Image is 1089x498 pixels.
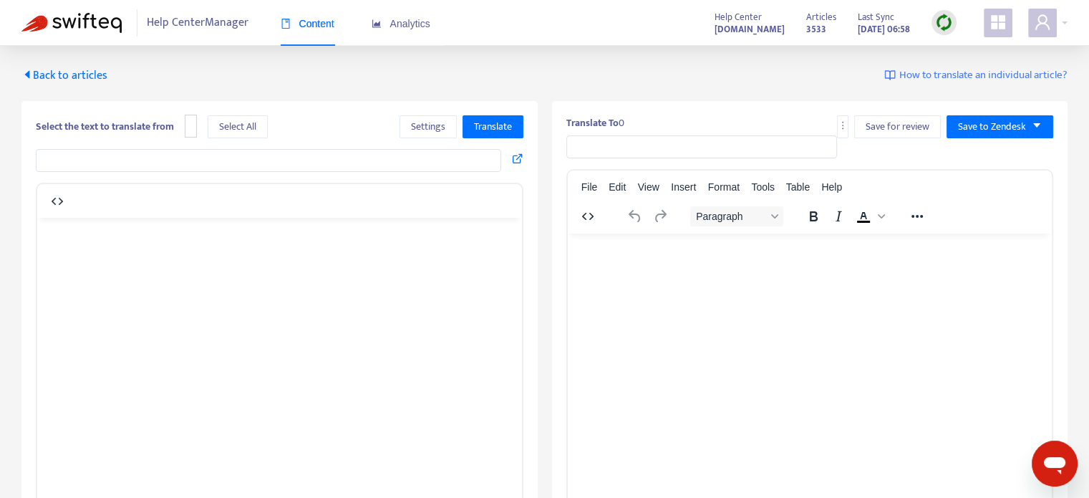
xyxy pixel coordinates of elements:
img: sync.dc5367851b00ba804db3.png [935,14,953,32]
span: Save for review [866,119,929,135]
span: Save to Zendesk [958,119,1026,135]
span: Analytics [372,18,430,29]
a: [DOMAIN_NAME] [715,21,785,37]
span: Articles [806,9,836,25]
span: Translate [474,119,512,135]
span: area-chart [372,19,382,29]
button: Italic [826,206,851,226]
button: Bold [801,206,826,226]
button: Settings [400,115,457,138]
span: Paragraph [696,211,766,222]
span: caret-down [1032,120,1042,130]
button: Save for review [854,115,941,138]
span: Edit [609,181,626,193]
div: Text color Black [851,206,887,226]
a: How to translate an individual article? [884,67,1068,84]
span: caret-left [21,69,33,80]
span: book [281,19,291,29]
span: How to translate an individual article? [899,67,1068,84]
button: Translate [463,115,523,138]
img: Swifteq [21,13,122,33]
span: appstore [989,14,1007,31]
span: Table [786,181,810,193]
b: Select the text to translate from [36,118,174,135]
span: user [1034,14,1051,31]
span: Back to articles [21,66,107,85]
span: Content [281,18,334,29]
div: 0 [566,115,1054,130]
span: File [581,181,598,193]
button: more [837,115,848,138]
span: Insert [671,181,696,193]
span: Format [708,181,740,193]
span: Help Center Manager [147,9,248,37]
img: image-link [884,70,896,81]
span: Settings [411,119,445,135]
span: Tools [751,181,775,193]
button: Select All [208,115,268,138]
b: Translate To [566,115,619,131]
span: Help [821,181,842,193]
button: Save to Zendeskcaret-down [947,115,1053,138]
strong: [DATE] 06:58 [858,21,910,37]
strong: 3533 [806,21,826,37]
button: Undo [623,206,647,226]
span: more [838,120,848,130]
button: Reveal or hide additional toolbar items [905,206,929,226]
button: Redo [648,206,672,226]
span: Select All [219,119,256,135]
span: View [638,181,659,193]
iframe: Botón para iniciar la ventana de mensajería [1032,441,1078,487]
span: Last Sync [858,9,894,25]
button: Block Paragraph [690,206,783,226]
span: Help Center [715,9,762,25]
